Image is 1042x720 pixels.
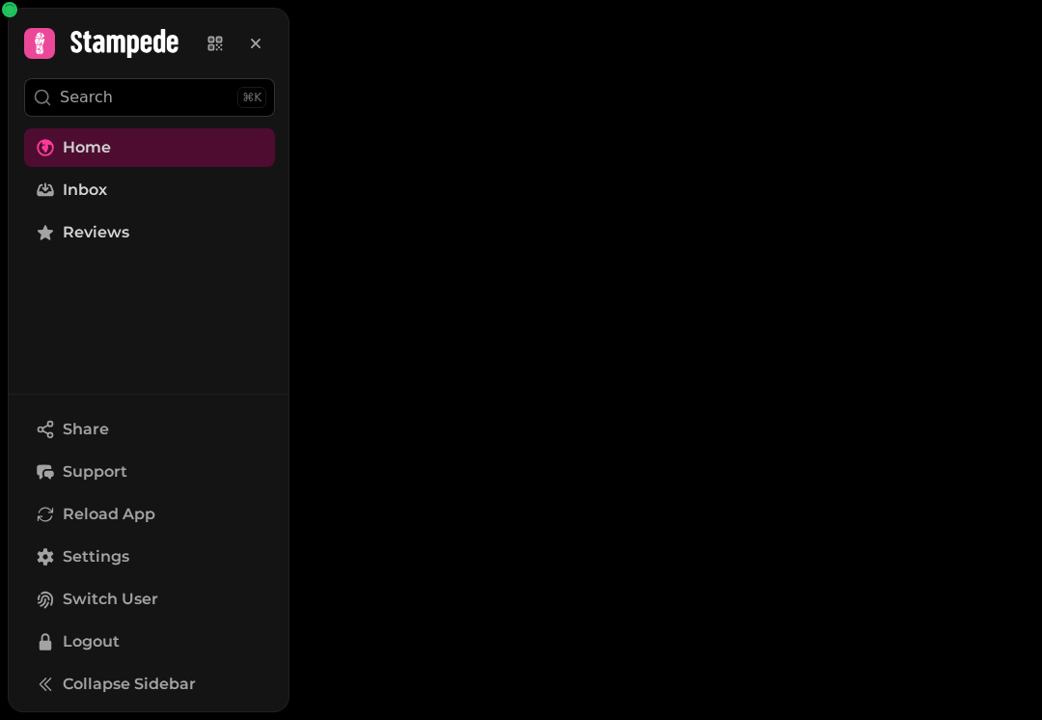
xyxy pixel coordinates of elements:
button: Share [24,410,275,449]
button: Support [24,453,275,491]
span: Share [63,418,109,441]
div: ⌘K [237,87,266,108]
button: Switch User [24,580,275,619]
a: Reviews [24,213,275,252]
span: Reviews [63,221,129,244]
span: Switch User [63,588,158,611]
span: Collapse Sidebar [63,673,196,696]
button: Search⌘K [24,78,275,117]
p: Search [60,86,113,109]
a: Home [24,128,275,167]
a: Inbox [24,171,275,209]
span: Inbox [63,179,107,202]
span: Reload App [63,503,155,526]
a: Settings [24,538,275,576]
span: Logout [63,630,120,653]
span: Support [63,460,127,484]
span: Settings [63,545,129,568]
span: Home [63,136,111,159]
button: Reload App [24,495,275,534]
button: Logout [24,623,275,661]
button: Collapse Sidebar [24,665,275,704]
